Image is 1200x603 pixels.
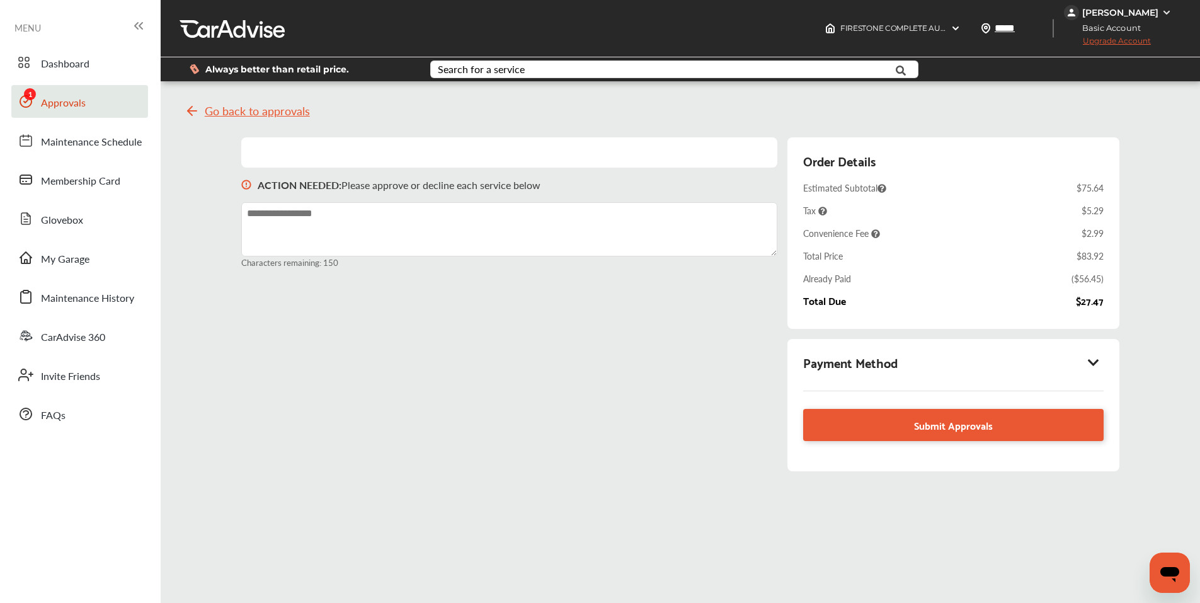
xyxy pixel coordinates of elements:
span: Submit Approvals [914,416,993,434]
div: Already Paid [803,272,851,285]
span: FAQs [41,408,66,424]
img: header-home-logo.8d720a4f.svg [825,23,835,33]
div: $75.64 [1077,181,1104,194]
span: Invite Friends [41,369,100,385]
div: $83.92 [1077,250,1104,262]
span: FIRESTONE COMPLETE AUTO CARE , [STREET_ADDRESS] Wilmington , NC 28403 [840,23,1131,33]
div: Order Details [803,150,876,171]
img: svg+xml;base64,PHN2ZyB3aWR0aD0iMTYiIGhlaWdodD0iMTciIHZpZXdCb3g9IjAgMCAxNiAxNyIgZmlsbD0ibm9uZSIgeG... [241,168,251,202]
span: Dashboard [41,56,89,72]
a: Glovebox [11,202,148,235]
div: ( $56.45 ) [1071,272,1104,285]
a: My Garage [11,241,148,274]
div: $5.29 [1082,204,1104,217]
a: Maintenance Schedule [11,124,148,157]
a: Maintenance History [11,280,148,313]
img: svg+xml;base64,PHN2ZyB4bWxucz0iaHR0cDovL3d3dy53My5vcmcvMjAwMC9zdmciIHdpZHRoPSIyNCIgaGVpZ2h0PSIyNC... [185,103,200,118]
div: $27.47 [1076,295,1104,306]
a: FAQs [11,398,148,430]
span: Maintenance Schedule [41,134,142,151]
span: Upgrade Account [1064,36,1151,52]
span: Approvals [41,95,86,112]
img: header-divider.bc55588e.svg [1053,19,1054,38]
a: Membership Card [11,163,148,196]
a: Approvals [11,85,148,118]
a: Dashboard [11,46,148,79]
span: Maintenance History [41,290,134,307]
span: MENU [14,23,41,33]
span: Go back to approvals [205,105,310,117]
p: Please approve or decline each service below [258,178,540,192]
span: Always better than retail price. [205,65,349,74]
span: Membership Card [41,173,120,190]
small: Characters remaining: 150 [241,256,777,268]
span: CarAdvise 360 [41,330,105,346]
span: Glovebox [41,212,83,229]
img: dollor_label_vector.a70140d1.svg [190,64,199,74]
a: CarAdvise 360 [11,319,148,352]
img: WGsFRI8htEPBVLJbROoPRyZpYNWhNONpIPPETTm6eUC0GeLEiAAAAAElFTkSuQmCC [1162,8,1172,18]
div: [PERSON_NAME] [1082,7,1158,18]
span: My Garage [41,251,89,268]
img: jVpblrzwTbfkPYzPPzSLxeg0AAAAASUVORK5CYII= [1064,5,1079,20]
iframe: Button to launch messaging window [1150,553,1190,593]
span: Convenience Fee [803,227,880,239]
span: Tax [803,204,827,217]
b: ACTION NEEDED : [258,178,341,192]
a: Invite Friends [11,359,148,391]
a: Submit Approvals [803,409,1103,441]
img: header-down-arrow.9dd2ce7d.svg [951,23,961,33]
img: location_vector.a44bc228.svg [981,23,991,33]
div: Total Price [803,250,843,262]
span: Estimated Subtotal [803,181,886,194]
div: $2.99 [1082,227,1104,239]
div: Payment Method [803,352,1103,373]
span: Basic Account [1065,21,1150,35]
div: Total Due [803,295,846,306]
div: Search for a service [438,64,525,74]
